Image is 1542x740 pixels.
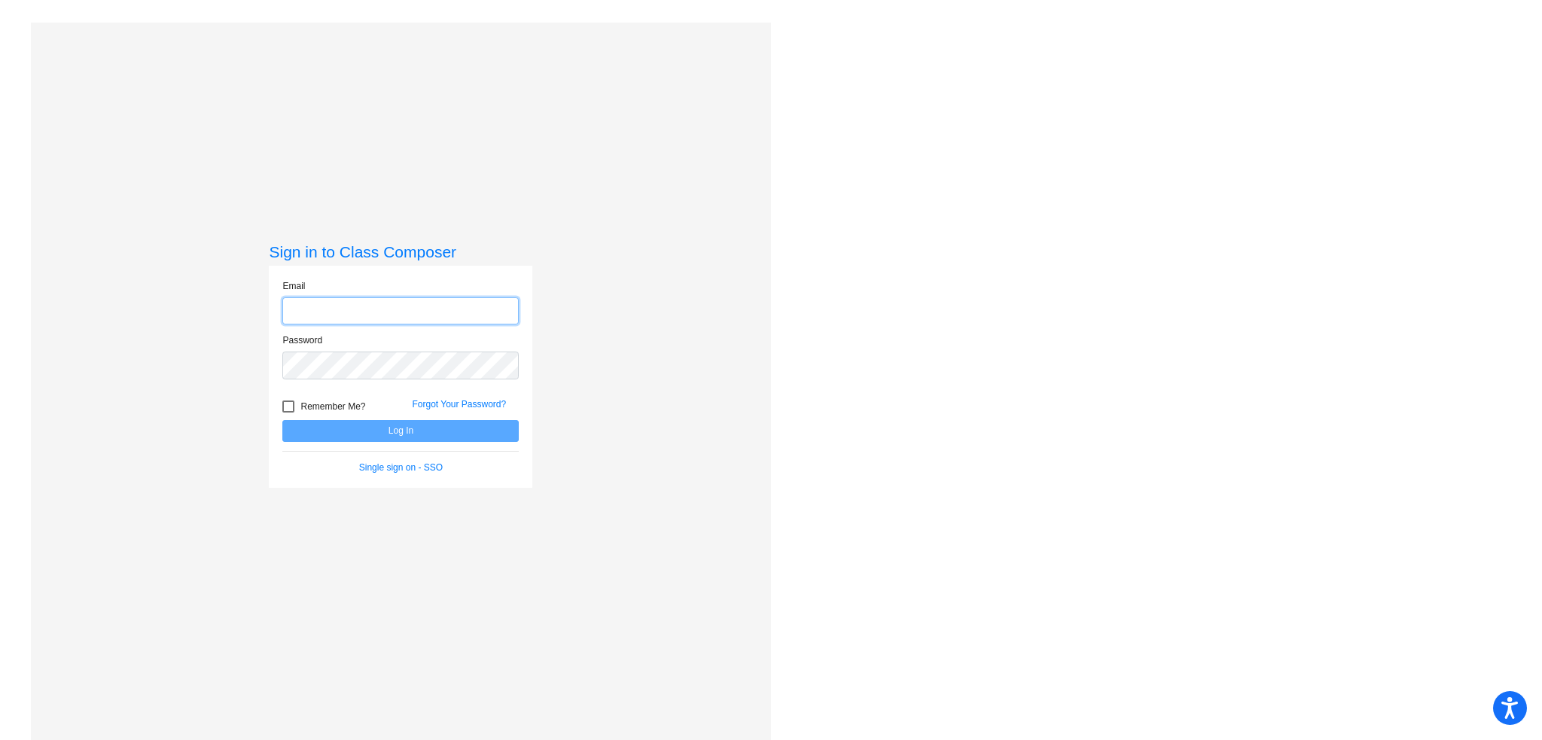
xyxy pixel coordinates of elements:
[269,242,532,261] h3: Sign in to Class Composer
[359,462,443,473] a: Single sign on - SSO
[282,279,305,293] label: Email
[282,420,519,442] button: Log In
[300,397,365,416] span: Remember Me?
[282,333,322,347] label: Password
[412,399,506,410] a: Forgot Your Password?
